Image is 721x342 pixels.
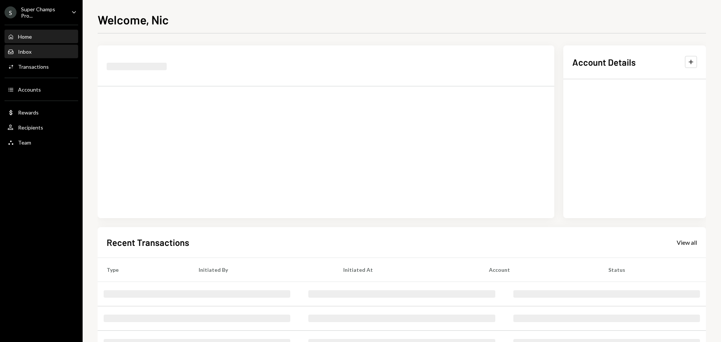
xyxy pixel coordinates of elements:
a: Rewards [5,105,78,119]
h2: Recent Transactions [107,236,189,249]
a: View all [677,238,697,246]
a: Accounts [5,83,78,96]
th: Account [480,258,599,282]
div: Inbox [18,48,32,55]
a: Transactions [5,60,78,73]
div: S [5,6,17,18]
h2: Account Details [572,56,636,68]
div: Accounts [18,86,41,93]
th: Status [599,258,706,282]
a: Team [5,136,78,149]
th: Initiated At [334,258,480,282]
div: Rewards [18,109,39,116]
th: Initiated By [190,258,334,282]
div: Home [18,33,32,40]
th: Type [98,258,190,282]
div: Super Champs Pro... [21,6,65,19]
div: View all [677,239,697,246]
div: Transactions [18,63,49,70]
div: Recipients [18,124,43,131]
h1: Welcome, Nic [98,12,169,27]
div: Team [18,139,31,146]
a: Inbox [5,45,78,58]
a: Recipients [5,121,78,134]
a: Home [5,30,78,43]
